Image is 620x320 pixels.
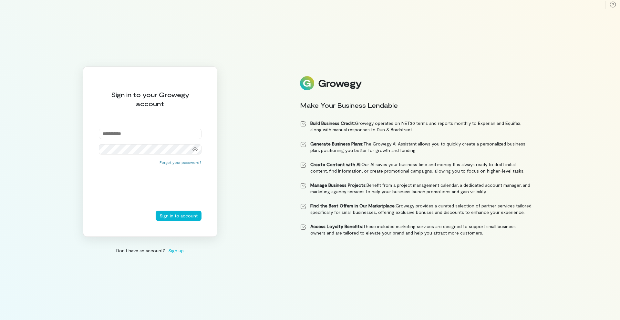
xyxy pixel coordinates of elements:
[300,203,532,215] li: Growegy provides a curated selection of partner services tailored specifically for small business...
[310,120,355,126] strong: Build Business Credit:
[300,76,314,90] img: Logo
[310,182,367,188] strong: Manage Business Projects:
[300,101,532,110] div: Make Your Business Lendable
[300,182,532,195] li: Benefit from a project management calendar, a dedicated account manager, and marketing agency ser...
[99,90,201,108] div: Sign in to your Growegy account
[300,223,532,236] li: These included marketing services are designed to support small business owners and are tailored ...
[300,141,532,154] li: The Growegy AI Assistant allows you to quickly create a personalized business plan, positioning y...
[310,224,363,229] strong: Access Loyalty Benefits:
[318,78,361,89] div: Growegy
[156,211,201,221] button: Sign in to account
[160,160,201,165] button: Forgot your password?
[83,247,217,254] div: Don’t have an account?
[300,161,532,174] li: Our AI saves your business time and money. It is always ready to draft initial content, find info...
[168,247,184,254] span: Sign up
[310,162,361,167] strong: Create Content with AI:
[300,120,532,133] li: Growegy operates on NET30 terms and reports monthly to Experian and Equifax, along with manual re...
[310,141,363,146] strong: Generate Business Plans:
[310,203,396,208] strong: Find the Best Offers in Our Marketplace:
